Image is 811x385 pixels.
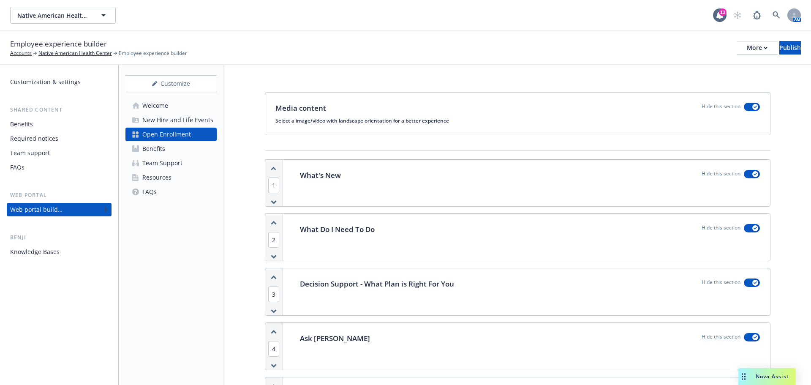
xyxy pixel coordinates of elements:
[268,232,279,248] span: 2
[268,287,279,302] span: 3
[737,41,778,55] button: More
[300,333,370,344] p: Ask [PERSON_NAME]
[10,75,81,89] div: Customization & settings
[10,132,58,145] div: Required notices
[268,181,279,190] button: 1
[748,7,765,24] a: Report a Bug
[275,103,326,114] p: Media content
[125,185,217,199] a: FAQs
[10,146,50,160] div: Team support
[268,341,279,357] span: 4
[7,132,112,145] a: Required notices
[38,49,112,57] a: Native American Health Center
[729,7,746,24] a: Start snowing
[7,203,112,216] a: Web portal builder
[17,11,90,20] span: Native American Health Center
[275,117,760,124] p: Select a image/video with landscape orientation for a better experience
[10,49,32,57] a: Accounts
[7,106,112,114] div: Shared content
[268,344,279,353] button: 4
[300,224,375,235] p: What Do I Need To Do
[125,142,217,156] a: Benefits
[142,128,191,141] div: Open Enrollment
[125,76,217,92] div: Customize
[702,103,740,114] p: Hide this section
[268,177,279,193] span: 1
[142,142,165,156] div: Benefits
[747,41,767,54] div: More
[7,75,112,89] a: Customization & settings
[7,117,112,131] a: Benefits
[738,368,796,385] button: Nova Assist
[10,203,63,216] div: Web portal builder
[142,113,213,127] div: New Hire and Life Events
[268,290,279,299] button: 3
[142,99,168,112] div: Welcome
[702,279,740,289] p: Hide this section
[268,235,279,244] button: 2
[738,368,749,385] div: Drag to move
[142,171,171,184] div: Resources
[7,161,112,174] a: FAQs
[7,191,112,199] div: Web portal
[125,113,217,127] a: New Hire and Life Events
[7,146,112,160] a: Team support
[125,156,217,170] a: Team Support
[719,8,727,16] div: 13
[119,49,187,57] span: Employee experience builder
[125,75,217,92] button: Customize
[10,245,60,259] div: Knowledge Bases
[10,7,116,24] button: Native American Health Center
[125,171,217,184] a: Resources
[142,185,157,199] div: FAQs
[300,279,454,289] p: Decision Support - What Plan is Right For You
[779,41,801,55] button: Publish
[702,170,740,181] p: Hide this section
[300,170,341,181] p: What's New
[768,7,785,24] a: Search
[7,233,112,242] div: Benji
[10,161,24,174] div: FAQs
[702,224,740,235] p: Hide this section
[10,38,107,49] span: Employee experience builder
[7,245,112,259] a: Knowledge Bases
[756,373,789,380] span: Nova Assist
[779,41,801,54] div: Publish
[125,99,217,112] a: Welcome
[702,333,740,344] p: Hide this section
[125,128,217,141] a: Open Enrollment
[142,156,182,170] div: Team Support
[10,117,33,131] div: Benefits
